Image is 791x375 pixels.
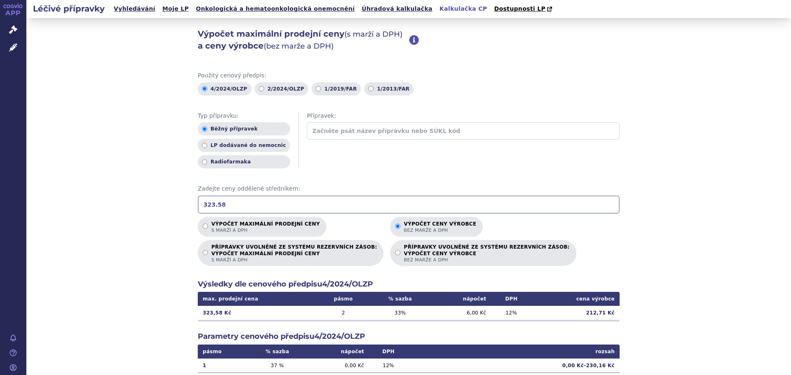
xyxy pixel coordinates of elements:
td: 0,00 Kč - 230,16 Kč [408,359,620,373]
td: 212,71 Kč [531,306,620,320]
span: (bez marže a DPH) [264,42,334,51]
a: Dostupnosti LP [491,3,556,15]
p: Výpočet maximální prodejní ceny [211,221,320,233]
th: cena výrobce [531,292,620,306]
span: Dostupnosti LP [494,5,545,12]
strong: VÝPOČET CENY VÝROBCE [404,250,569,257]
a: Moje LP [160,3,191,14]
span: (s marží a DPH) [344,30,403,39]
span: bez marže a DPH [404,257,569,263]
a: Onkologická a hematoonkologická onemocnění [193,3,357,14]
label: 1/2013/FAR [364,82,414,95]
input: 4/2024/OLZP [202,86,207,91]
input: Běžný přípravek [202,126,207,132]
input: Výpočet ceny výrobcebez marže a DPH [395,224,400,229]
span: Použitý cenový předpis: [198,72,620,80]
strong: VÝPOČET MAXIMÁLNÍ PRODEJNÍ CENY [211,250,377,257]
td: 12 % [369,359,408,373]
input: PŘÍPRAVKY UVOLNĚNÉ ZE SYSTÉMU REZERVNÍCH ZÁSOB:VÝPOČET MAXIMÁLNÍ PRODEJNÍ CENYs marží a DPH [203,250,208,255]
label: Běžný přípravek [198,122,290,135]
p: PŘÍPRAVKY UVOLNĚNÉ ZE SYSTÉMU REZERVNÍCH ZÁSOB: [404,244,569,263]
td: 12 % [491,306,531,320]
th: pásmo [317,292,370,306]
td: 37 % [248,359,307,373]
a: Vyhledávání [111,3,158,14]
input: 1/2013/FAR [368,86,374,91]
label: 4/2024/OLZP [198,82,251,95]
th: DPH [369,345,408,359]
span: Přípravek: [307,112,620,120]
input: 2/2024/OLZP [259,86,264,91]
td: 1 [198,359,248,373]
input: 1/2019/FAR [316,86,321,91]
h2: Léčivé přípravky [26,3,111,14]
input: Výpočet maximální prodejní cenys marží a DPH [203,224,208,229]
td: 2 [317,306,370,320]
input: Radiofarmaka [202,159,207,165]
th: DPH [491,292,531,306]
td: 33 % [370,306,431,320]
label: Radiofarmaka [198,155,290,168]
th: pásmo [198,345,248,359]
input: LP dodávané do nemocnic [202,143,207,148]
span: Zadejte ceny oddělené středníkem: [198,185,620,193]
span: s marží a DPH [211,257,377,263]
td: 6,00 Kč [431,306,491,320]
label: 1/2019/FAR [311,82,361,95]
label: LP dodávané do nemocnic [198,139,290,152]
td: 0,00 Kč [307,359,369,373]
span: bez marže a DPH [404,227,476,233]
label: 2/2024/OLZP [255,82,308,95]
p: Výpočet ceny výrobce [404,221,476,233]
th: max. prodejní cena [198,292,317,306]
a: Úhradová kalkulačka [359,3,435,14]
h2: Parametry cenového předpisu 4/2024/OLZP [198,331,620,342]
a: Kalkulačka CP [437,3,490,14]
h2: Výsledky dle cenového předpisu 4/2024/OLZP [198,279,620,289]
input: Začněte psát název přípravku nebo SÚKL kód [307,122,620,140]
th: nápočet [431,292,491,306]
th: % sazba [248,345,307,359]
th: rozsah [408,345,620,359]
p: PŘÍPRAVKY UVOLNĚNÉ ZE SYSTÉMU REZERVNÍCH ZÁSOB: [211,244,377,263]
th: nápočet [307,345,369,359]
th: % sazba [370,292,431,306]
span: s marží a DPH [211,227,320,233]
span: Typ přípravku: [198,112,290,120]
input: Zadejte ceny oddělené středníkem [198,196,620,214]
h2: Výpočet maximální prodejní ceny a ceny výrobce [198,28,409,52]
td: 323,58 Kč [198,306,317,320]
input: PŘÍPRAVKY UVOLNĚNÉ ZE SYSTÉMU REZERVNÍCH ZÁSOB:VÝPOČET CENY VÝROBCEbez marže a DPH [395,250,400,255]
